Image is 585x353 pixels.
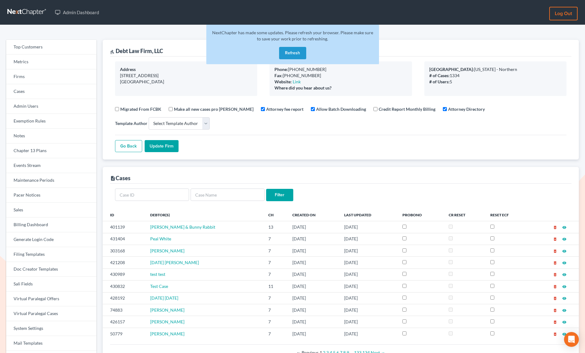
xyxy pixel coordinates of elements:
a: visibility [562,272,566,277]
a: Log out [549,7,578,20]
td: [DATE] [339,328,398,339]
label: Migrated From FCBK [120,106,161,112]
a: visibility [562,295,566,301]
a: Virtual Paralegal Cases [6,306,97,321]
i: visibility [562,284,566,289]
a: Cases [6,84,97,99]
i: visibility [562,296,566,301]
a: delete_forever [553,295,557,301]
a: delete_forever [553,284,557,289]
a: delete_forever [553,272,557,277]
i: gavel [110,50,114,54]
span: NextChapter has made some updates. Please refresh your browser. Please make sure to save your wor... [212,30,373,41]
a: System Settings [6,321,97,336]
a: Notes [6,129,97,143]
td: [DATE] [339,257,398,268]
a: delete_forever [553,307,557,313]
a: delete_forever [553,260,557,265]
th: ID [103,209,146,221]
a: Admin Users [6,99,97,114]
td: 11 [263,280,287,292]
input: Update Firm [145,140,179,152]
td: 50779 [103,328,146,339]
i: delete_forever [553,320,557,324]
a: [PERSON_NAME] [150,331,184,336]
b: Address [120,67,136,72]
td: [DATE] [339,245,398,256]
a: [PERSON_NAME] & Bunny Rabbit [150,224,215,230]
a: delete_forever [553,236,557,241]
td: 7 [263,268,287,280]
i: delete_forever [553,261,557,265]
td: [DATE] [287,268,340,280]
span: [DATE] [DATE] [150,295,178,301]
td: 7 [263,328,287,339]
i: visibility [562,272,566,277]
a: Pacer Notices [6,188,97,203]
a: visibility [562,307,566,313]
a: Virtual Paralegal Offers [6,292,97,306]
th: Reset ECF [485,209,530,221]
td: 7 [263,316,287,328]
input: Case Name [191,189,265,201]
td: 428192 [103,292,146,304]
b: Where did you hear about us? [274,85,332,90]
a: Go Back [115,140,142,152]
i: visibility [562,225,566,230]
input: Filter [266,189,293,201]
a: Maintenance Periods [6,173,97,188]
a: Sali Fields [6,277,97,292]
td: 7 [263,233,287,245]
a: Link [293,79,301,84]
label: Allow Batch Downloading [316,106,366,112]
a: Mail Templates [6,336,97,351]
a: Events Stream [6,158,97,173]
i: delete_forever [553,308,557,313]
th: Created On [287,209,340,221]
a: [PERSON_NAME] [150,248,184,253]
td: [DATE] [339,292,398,304]
th: CR Reset [444,209,486,221]
a: Chapter 13 Plans [6,143,97,158]
td: [DATE] [339,268,398,280]
span: [DATE] [PERSON_NAME] [150,260,199,265]
div: [STREET_ADDRESS] [120,73,252,79]
a: visibility [562,248,566,253]
td: 401139 [103,221,146,233]
label: Template Author [115,120,147,127]
a: delete_forever [553,331,557,336]
td: 7 [263,304,287,316]
i: delete_forever [553,332,557,336]
td: [DATE] [287,304,340,316]
span: Test Case [150,284,168,289]
button: Refresh [279,47,306,59]
td: 430989 [103,268,146,280]
td: [DATE] [339,233,398,245]
td: 7 [263,257,287,268]
div: Cases [110,174,130,182]
td: 430832 [103,280,146,292]
i: description [110,176,116,181]
th: Debtor(s) [145,209,263,221]
th: Ch [263,209,287,221]
td: [DATE] [287,257,340,268]
b: Fax: [274,73,283,78]
a: visibility [562,260,566,265]
td: [DATE] [287,233,340,245]
i: delete_forever [553,237,557,241]
td: [DATE] [339,304,398,316]
th: Last Updated [339,209,398,221]
label: Attorney Directory [448,106,485,112]
label: Credit Report Monthly Billing [379,106,435,112]
td: [DATE] [287,245,340,256]
div: 1334 [429,73,562,79]
i: delete_forever [553,272,557,277]
label: Make all new cases pro [PERSON_NAME] [174,106,253,112]
a: test test [150,272,165,277]
span: Peal White [150,236,171,241]
a: Admin Dashboard [52,7,102,18]
span: [PERSON_NAME] [150,319,184,324]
